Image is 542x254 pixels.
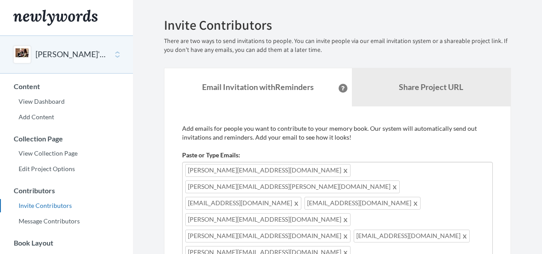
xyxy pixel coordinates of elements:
[0,239,133,247] h3: Book Layout
[13,10,97,26] img: Newlywords logo
[182,124,493,142] p: Add emails for people you want to contribute to your memory book. Our system will automatically s...
[0,187,133,195] h3: Contributors
[202,82,314,92] strong: Email Invitation with Reminders
[0,82,133,90] h3: Content
[185,230,351,242] span: [PERSON_NAME][EMAIL_ADDRESS][DOMAIN_NAME]
[164,18,511,32] h2: Invite Contributors
[164,37,511,55] p: There are two ways to send invitations to people. You can invite people via our email invitation ...
[185,164,351,177] span: [PERSON_NAME][EMAIL_ADDRESS][DOMAIN_NAME]
[399,82,463,92] b: Share Project URL
[185,180,400,193] span: [PERSON_NAME][EMAIL_ADDRESS][PERSON_NAME][DOMAIN_NAME]
[0,135,133,143] h3: Collection Page
[35,49,107,60] button: [PERSON_NAME]'s 10th Anniversary with Civic Consulting Alliance
[354,230,470,242] span: [EMAIL_ADDRESS][DOMAIN_NAME]
[182,151,240,160] label: Paste or Type Emails:
[304,197,421,210] span: [EMAIL_ADDRESS][DOMAIN_NAME]
[185,213,351,226] span: [PERSON_NAME][EMAIL_ADDRESS][DOMAIN_NAME]
[185,197,301,210] span: [EMAIL_ADDRESS][DOMAIN_NAME]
